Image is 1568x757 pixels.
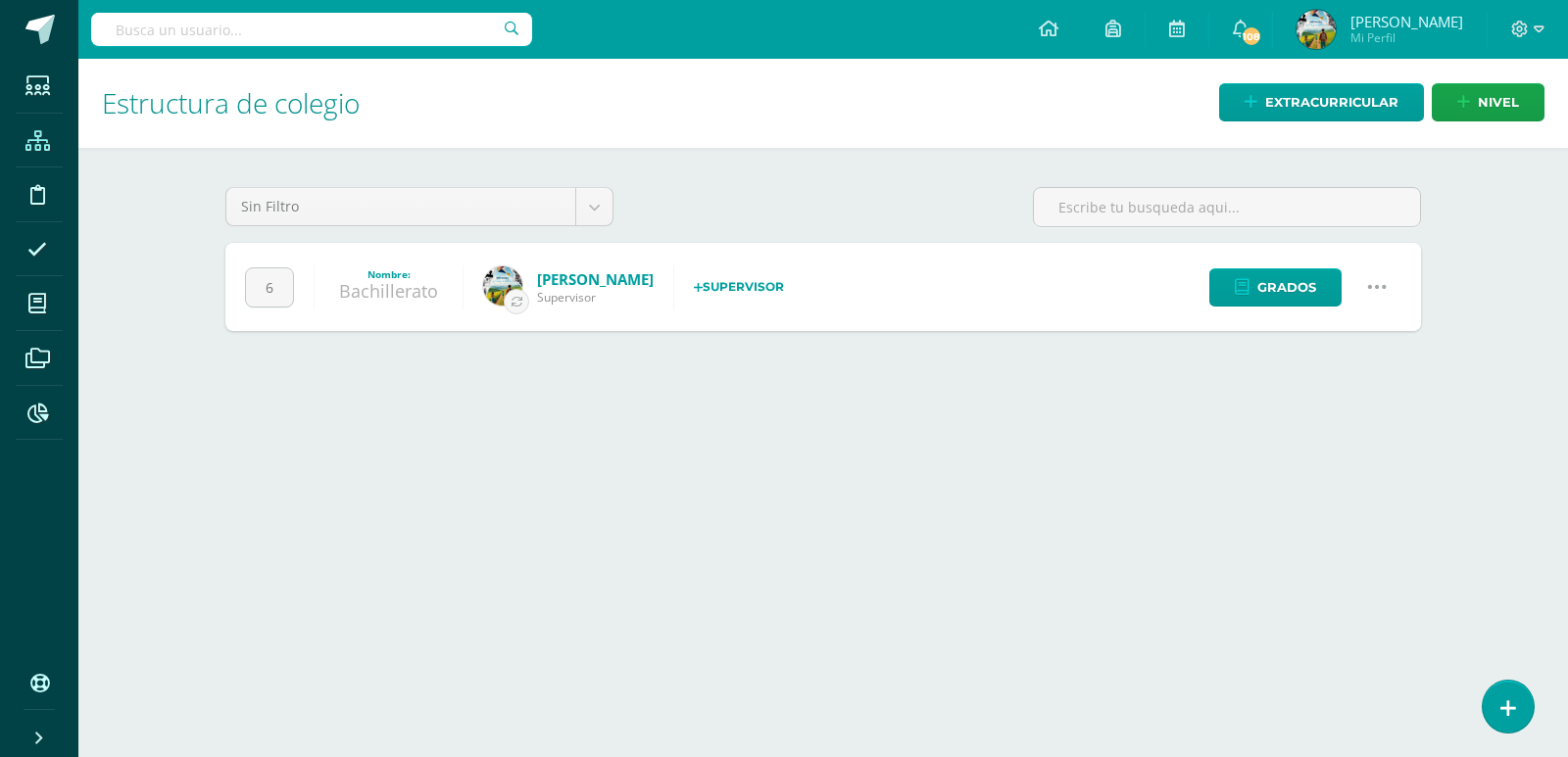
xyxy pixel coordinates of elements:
[91,13,532,46] input: Busca un usuario...
[1297,10,1336,49] img: 68dc05d322f312bf24d9602efa4c3a00.png
[1219,83,1424,121] a: Extracurricular
[339,279,438,303] a: Bachillerato
[226,188,612,225] a: Sin Filtro
[1209,268,1342,307] a: Grados
[1034,188,1420,226] input: Escribe tu busqueda aqui...
[367,267,411,281] strong: Nombre:
[102,84,360,121] span: Estructura de colegio
[1478,84,1519,120] span: nivel
[1350,29,1463,46] span: Mi Perfil
[537,269,654,289] a: [PERSON_NAME]
[1257,269,1316,306] span: Grados
[694,279,784,294] strong: Supervisor
[537,289,654,306] span: Supervisor
[1265,84,1398,120] span: Extracurricular
[241,188,561,225] span: Sin Filtro
[1432,83,1544,121] a: nivel
[1350,12,1463,31] span: [PERSON_NAME]
[483,266,522,306] img: a257b9d1af4285118f73fe144f089b76.png
[1241,25,1262,47] span: 108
